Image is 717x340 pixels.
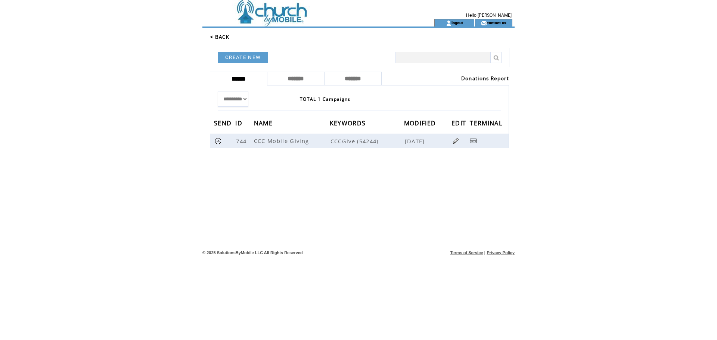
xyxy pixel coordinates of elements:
[254,121,274,125] a: NAME
[461,75,509,82] a: Donations Report
[405,137,427,145] span: [DATE]
[470,117,504,131] span: TERMINAL
[236,137,248,145] span: 744
[254,137,311,144] span: CCC Mobile Giving
[330,137,403,145] span: CCCGive (54244)
[254,117,274,131] span: NAME
[487,20,506,25] a: contact us
[235,117,244,131] span: ID
[404,121,438,125] a: MODIFIED
[330,121,368,125] a: KEYWORDS
[484,250,485,255] span: |
[300,96,351,102] span: TOTAL 1 Campaigns
[466,13,512,18] span: Hello [PERSON_NAME]
[450,250,483,255] a: Terms of Service
[218,52,268,63] a: CREATE NEW
[404,117,438,131] span: MODIFIED
[210,34,229,40] a: < BACK
[481,20,487,26] img: contact_us_icon.gif
[451,20,463,25] a: logout
[451,117,468,131] span: EDIT
[235,121,244,125] a: ID
[487,250,515,255] a: Privacy Policy
[202,250,303,255] span: © 2025 SolutionsByMobile LLC All Rights Reserved
[214,117,233,131] span: SEND
[446,20,451,26] img: account_icon.gif
[330,117,368,131] span: KEYWORDS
